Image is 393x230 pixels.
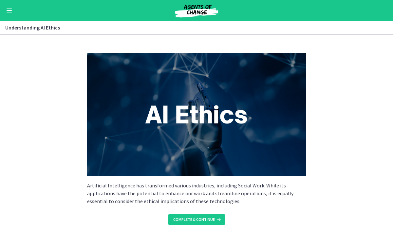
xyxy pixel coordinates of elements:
[173,217,215,222] span: Complete & continue
[5,24,380,31] h3: Understanding AI Ethics
[87,53,306,176] img: Black_Minimalist_Modern_AI_Robot_Presentation_%282%29.png
[168,214,225,225] button: Complete & continue
[5,7,13,14] button: Enable menu
[87,182,306,205] p: Artificial Intelligence has transformed various industries, including Social Work. While its appl...
[157,3,236,18] img: Agents of Change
